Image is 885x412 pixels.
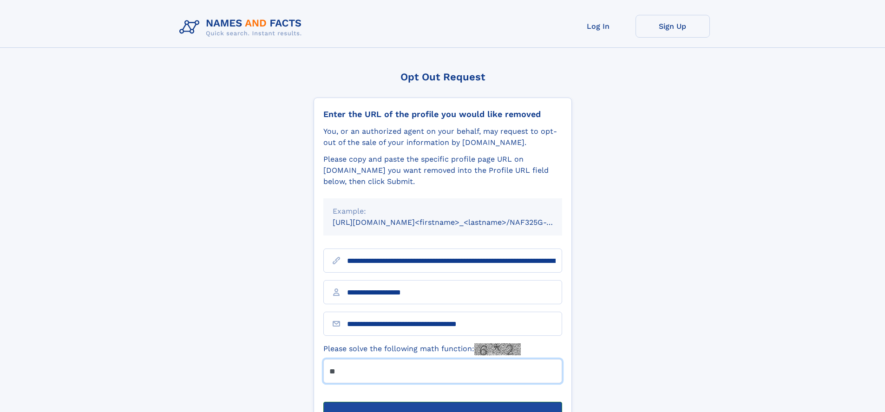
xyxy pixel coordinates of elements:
[323,343,521,355] label: Please solve the following math function:
[333,206,553,217] div: Example:
[333,218,580,227] small: [URL][DOMAIN_NAME]<firstname>_<lastname>/NAF325G-xxxxxxxx
[314,71,572,83] div: Opt Out Request
[636,15,710,38] a: Sign Up
[323,154,562,187] div: Please copy and paste the specific profile page URL on [DOMAIN_NAME] you want removed into the Pr...
[561,15,636,38] a: Log In
[323,109,562,119] div: Enter the URL of the profile you would like removed
[176,15,309,40] img: Logo Names and Facts
[323,126,562,148] div: You, or an authorized agent on your behalf, may request to opt-out of the sale of your informatio...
